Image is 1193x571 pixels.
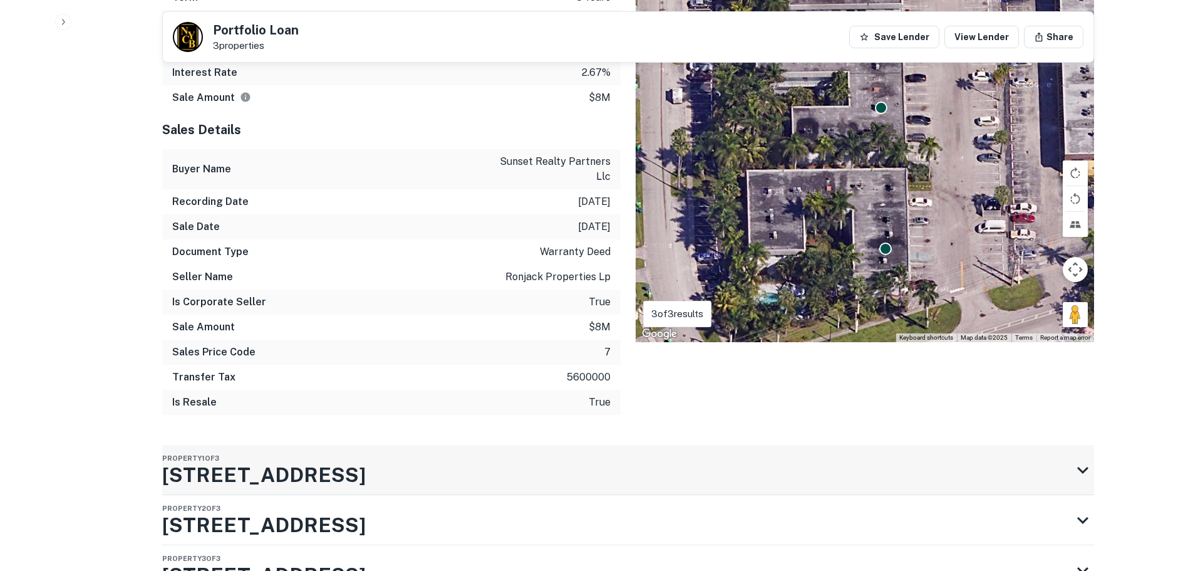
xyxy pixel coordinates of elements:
p: 2.67% [582,65,611,80]
p: 5600000 [567,370,611,385]
p: ronjack properties lp [505,270,611,285]
h6: Sale Date [172,219,220,234]
h6: Transfer Tax [172,370,235,385]
button: Rotate map clockwise [1063,160,1088,186]
a: View Lender [944,26,1019,48]
p: 3 properties [213,40,299,51]
h6: Interest Rate [172,65,237,80]
h6: Is Corporate Seller [172,295,266,310]
p: $8m [589,90,611,105]
button: Share [1024,26,1083,48]
h3: [STREET_ADDRESS] [162,510,366,540]
p: $8m [589,320,611,335]
button: Keyboard shortcuts [899,333,953,342]
h6: Recording Date [172,194,249,209]
span: Map data ©2025 [961,334,1008,341]
a: Report a map error [1040,334,1090,341]
button: Tilt map [1063,212,1088,237]
svg: The values displayed on the website are for informational purposes only and may be reported incor... [240,92,251,103]
p: warranty deed [540,244,611,259]
button: Rotate map counterclockwise [1063,186,1088,211]
div: Property2of3[STREET_ADDRESS] [162,495,1094,545]
a: Open this area in Google Maps (opens a new window) [639,326,680,342]
h6: Is Resale [172,395,217,410]
button: Save Lender [849,26,939,48]
p: true [589,395,611,410]
h6: Sale Amount [172,90,251,105]
p: [DATE] [578,219,611,234]
iframe: Chat Widget [1130,471,1193,531]
div: Property1of3[STREET_ADDRESS] [162,445,1094,495]
a: Terms (opens in new tab) [1015,334,1033,341]
p: 3 of 3 results [651,306,703,322]
p: 7 [604,345,611,360]
h5: Sales Details [162,120,621,139]
img: Google [639,326,680,342]
h5: Portfolio Loan [213,24,299,36]
h3: [STREET_ADDRESS] [162,460,366,490]
h6: Sales Price Code [172,345,256,360]
h6: Sale Amount [172,320,235,335]
h6: Document Type [172,244,249,259]
span: Property 2 of 3 [162,505,220,512]
p: sunset realty partners llc [498,154,611,184]
span: Property 3 of 3 [162,555,220,562]
h6: Seller Name [172,270,233,285]
span: Property 1 of 3 [162,454,219,462]
p: [DATE] [578,194,611,209]
button: Map camera controls [1063,257,1088,282]
button: Drag Pegman onto the map to open Street View [1063,302,1088,327]
p: true [589,295,611,310]
h6: Buyer Name [172,162,231,177]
